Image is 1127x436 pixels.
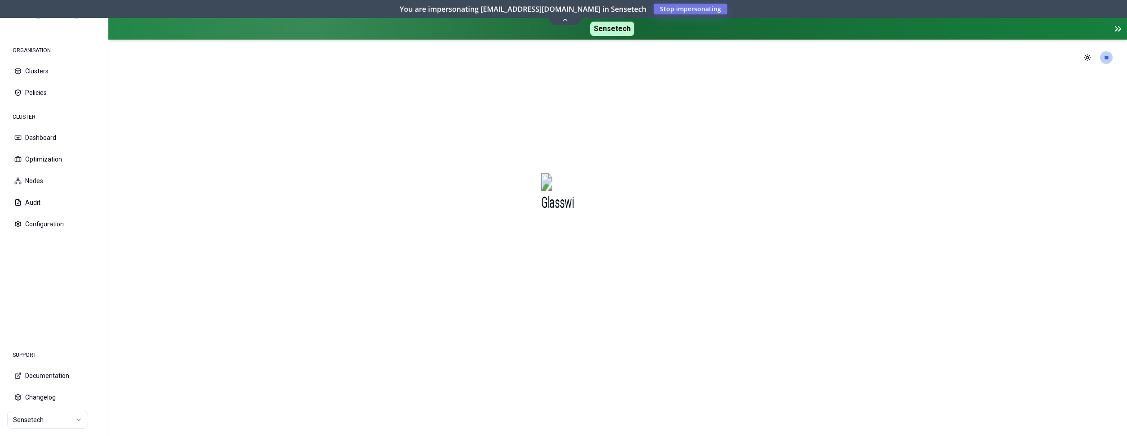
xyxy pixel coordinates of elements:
button: Configuration [7,214,101,234]
div: CLUSTER [7,108,101,126]
div: ORGANISATION [7,41,101,59]
button: Policies [7,83,101,103]
button: Nodes [7,171,101,191]
span: Sensetech [590,22,634,36]
button: Dashboard [7,128,101,148]
button: Changelog [7,387,101,407]
button: Optimization [7,149,101,169]
button: Clusters [7,61,101,81]
button: Audit [7,193,101,212]
button: Documentation [7,366,101,386]
div: SUPPORT [7,346,101,364]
